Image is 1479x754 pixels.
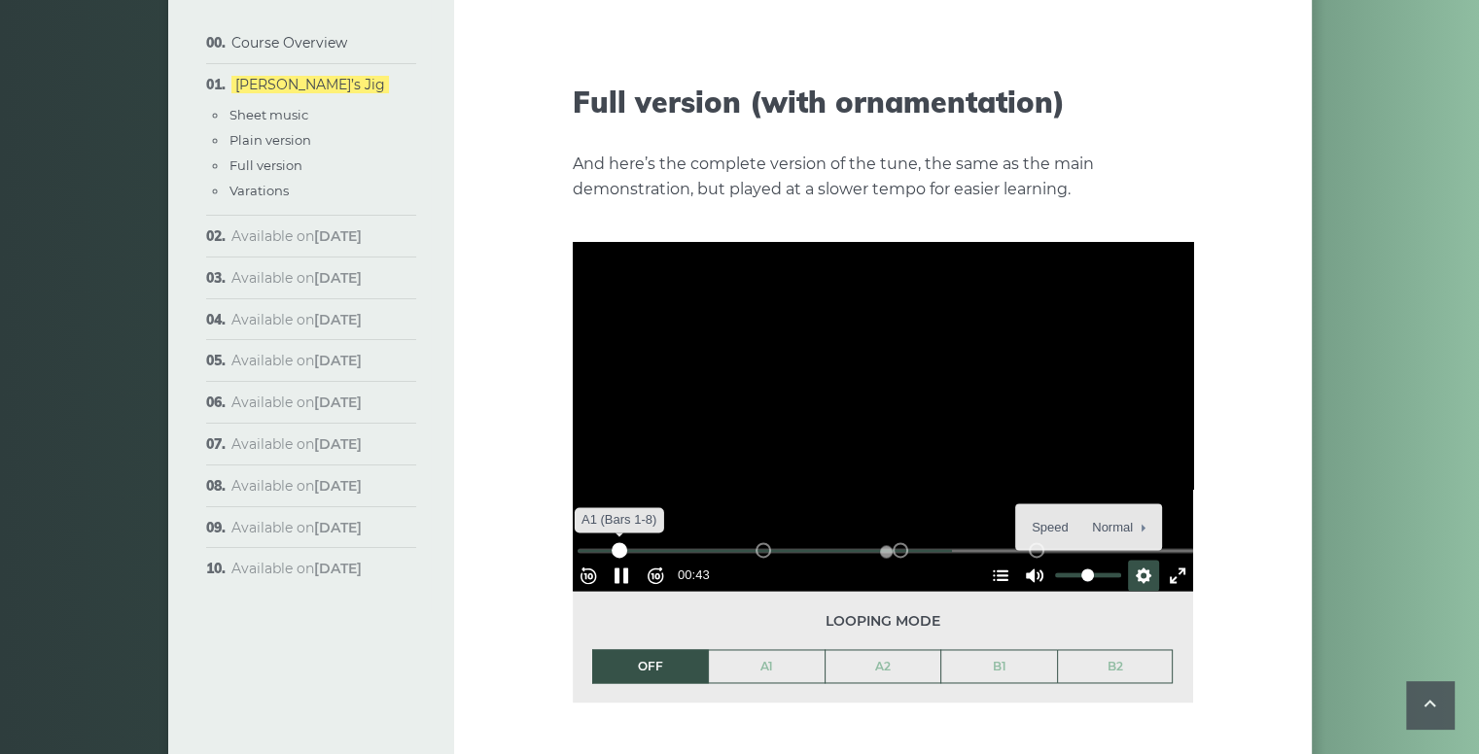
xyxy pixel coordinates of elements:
[231,394,362,411] span: Available on
[941,650,1057,683] a: B1
[314,435,362,453] strong: [DATE]
[314,394,362,411] strong: [DATE]
[231,477,362,495] span: Available on
[231,269,362,287] span: Available on
[314,311,362,328] strong: [DATE]
[231,34,347,51] a: Course Overview
[314,477,362,495] strong: [DATE]
[709,650,825,683] a: A1
[231,519,362,536] span: Available on
[231,560,362,577] span: Available on
[229,157,302,173] a: Full version
[231,311,362,328] span: Available on
[231,435,362,453] span: Available on
[314,519,362,536] strong: [DATE]
[1058,650,1173,683] a: B2
[231,227,362,245] span: Available on
[314,227,362,245] strong: [DATE]
[314,560,362,577] strong: [DATE]
[314,352,362,369] strong: [DATE]
[229,107,308,122] a: Sheet music
[231,352,362,369] span: Available on
[573,152,1193,202] p: And here’s the complete version of the tune, the same as the main demonstration, but played at a ...
[229,183,289,198] a: Varations
[314,269,362,287] strong: [DATE]
[231,76,389,93] a: [PERSON_NAME]’s Jig
[573,85,1193,120] h2: Full version (with ornamentation)
[592,610,1174,633] span: Looping mode
[826,650,941,683] a: A2
[229,132,311,148] a: Plain version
